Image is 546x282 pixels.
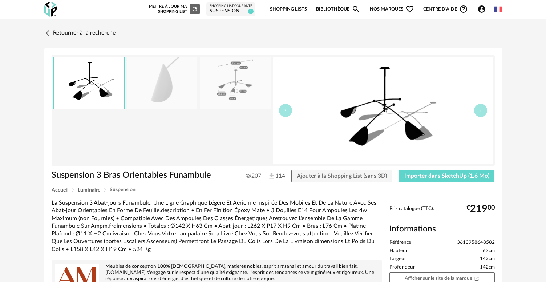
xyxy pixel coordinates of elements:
span: Refresh icon [191,7,198,11]
span: 219 [470,206,488,212]
span: 63cm [483,248,495,254]
span: Centre d'aideHelp Circle Outline icon [423,5,468,13]
img: 49a5bb56eb2a33b64bfb54f60e726dd4.jpg [200,57,271,109]
span: Nos marques [370,1,414,18]
span: Account Circle icon [477,5,486,13]
div: La Suspension 3 Abat-jours Funambule. Une Ligne Graphique Légère Et Aérienne Inspirée Des Mobiles... [52,199,382,253]
div: Breadcrumb [52,187,495,193]
span: Open In New icon [474,275,479,281]
span: Luminaire [78,188,100,193]
span: Profondeur [389,264,415,271]
img: thumbnail.png [273,57,493,164]
a: Shopping Lists [270,1,307,18]
button: Ajouter à la Shopping List (sans 3D) [291,170,392,183]
img: Téléchargements [268,172,275,180]
a: BibliothèqueMagnify icon [316,1,360,18]
h2: Informations [389,224,495,234]
img: svg+xml;base64,PHN2ZyB3aWR0aD0iMjQiIGhlaWdodD0iMjQiIHZpZXdCb3g9IjAgMCAyNCAyNCIgZmlsbD0ibm9uZSIgeG... [44,29,53,37]
div: Suspension [210,8,252,15]
div: Prix catalogue (TTC): [389,206,495,219]
span: Accueil [52,188,68,193]
span: Importer dans SketchUp (1,6 Mo) [404,173,489,179]
span: 3613958648582 [457,239,495,246]
div: Meubles de conception 100% [DEMOGRAPHIC_DATA], matières nobles, esprit artisanal et amour du trav... [55,263,379,282]
span: 207 [246,172,261,180]
span: 142cm [480,264,495,271]
img: 403dba1eae183c5653bcd9b64cc9d090.jpg [127,57,197,109]
span: Help Circle Outline icon [459,5,468,13]
span: Largeur [389,256,406,262]
span: Hauteur [389,248,408,254]
div: € 00 [466,206,495,212]
div: Shopping List courante [210,4,252,8]
span: Heart Outline icon [405,5,414,13]
div: Mettre à jour ma Shopping List [147,4,200,14]
span: 1 [248,9,254,14]
span: Account Circle icon [477,5,489,13]
span: Ajouter à la Shopping List (sans 3D) [297,173,387,179]
span: Référence [389,239,411,246]
img: fr [494,5,502,13]
a: Shopping List courante Suspension 1 [210,4,252,15]
button: Importer dans SketchUp (1,6 Mo) [399,170,495,183]
a: Retourner à la recherche [44,25,116,41]
span: Suspension [110,187,136,192]
span: 114 [268,172,278,180]
img: OXP [44,2,57,17]
img: thumbnail.png [54,57,124,109]
span: Magnify icon [352,5,360,13]
span: 142cm [480,256,495,262]
h1: Suspension 3 Bras Orientables Funambule [52,170,232,181]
